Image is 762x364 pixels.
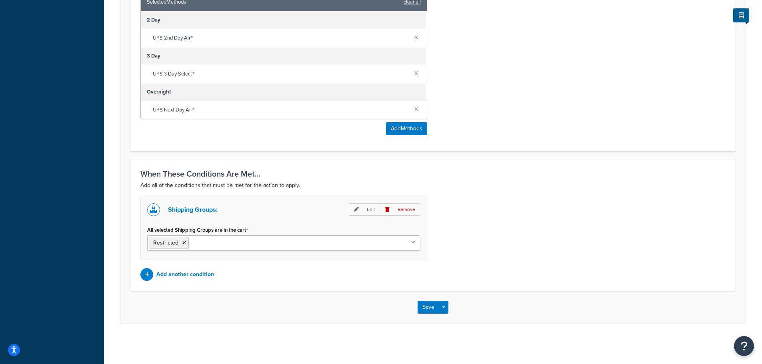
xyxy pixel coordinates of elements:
p: Add another condition [156,269,214,280]
button: Show Help Docs [733,8,749,22]
button: Save [418,301,439,314]
h3: When These Conditions Are Met... [140,169,726,178]
span: Restricted [153,239,178,247]
span: UPS Next Day Air® [153,104,408,115]
div: Overnight [141,83,427,101]
button: Open Resource Center [734,336,754,356]
div: 3 Day [141,47,427,65]
p: Remove [380,203,420,216]
p: Add all of the conditions that must be met for the action to apply. [140,181,726,190]
p: Edit [349,203,380,216]
p: Shipping Groups: [168,204,218,215]
span: UPS 3 Day Select® [153,68,408,80]
label: All selected Shipping Groups are in the cart [147,227,248,233]
div: 2 Day [141,11,427,29]
span: UPS 2nd Day Air® [153,32,408,44]
button: AddMethods [386,122,427,135]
